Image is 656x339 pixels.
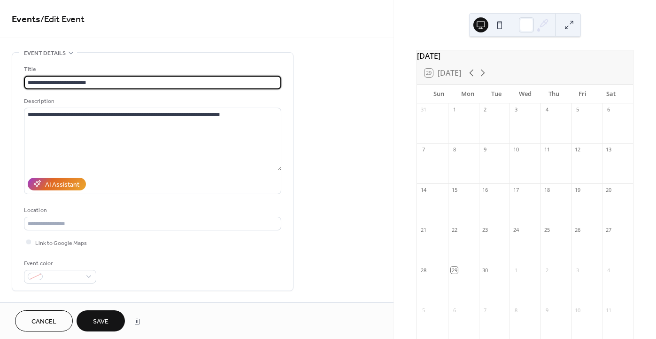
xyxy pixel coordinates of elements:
[574,227,581,234] div: 26
[24,96,279,106] div: Description
[24,259,94,268] div: Event color
[451,106,458,113] div: 1
[512,267,519,274] div: 1
[543,307,550,314] div: 9
[482,146,489,153] div: 9
[511,85,540,103] div: Wed
[24,48,66,58] span: Event details
[512,186,519,193] div: 17
[605,307,612,314] div: 11
[574,146,581,153] div: 12
[77,310,125,331] button: Save
[31,317,56,327] span: Cancel
[605,146,612,153] div: 13
[453,85,482,103] div: Mon
[605,186,612,193] div: 20
[543,186,550,193] div: 18
[543,267,550,274] div: 2
[420,267,427,274] div: 28
[512,106,519,113] div: 3
[574,267,581,274] div: 3
[24,64,279,74] div: Title
[605,227,612,234] div: 27
[24,205,279,215] div: Location
[543,227,550,234] div: 25
[451,307,458,314] div: 6
[512,227,519,234] div: 24
[93,317,108,327] span: Save
[540,85,568,103] div: Thu
[451,186,458,193] div: 15
[482,227,489,234] div: 23
[574,186,581,193] div: 19
[512,146,519,153] div: 10
[28,178,86,190] button: AI Assistant
[424,85,453,103] div: Sun
[512,307,519,314] div: 8
[482,307,489,314] div: 7
[417,50,633,62] div: [DATE]
[574,106,581,113] div: 5
[605,106,612,113] div: 6
[12,10,40,29] a: Events
[420,146,427,153] div: 7
[45,180,79,189] div: AI Assistant
[482,85,510,103] div: Tue
[482,186,489,193] div: 16
[451,267,458,274] div: 29
[420,106,427,113] div: 31
[597,85,625,103] div: Sat
[35,238,87,248] span: Link to Google Maps
[420,307,427,314] div: 5
[543,106,550,113] div: 4
[568,85,597,103] div: Fri
[482,106,489,113] div: 2
[451,146,458,153] div: 8
[482,267,489,274] div: 30
[420,227,427,234] div: 21
[420,186,427,193] div: 14
[605,267,612,274] div: 4
[543,146,550,153] div: 11
[574,307,581,314] div: 10
[15,310,73,331] button: Cancel
[451,227,458,234] div: 22
[40,10,85,29] span: / Edit Event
